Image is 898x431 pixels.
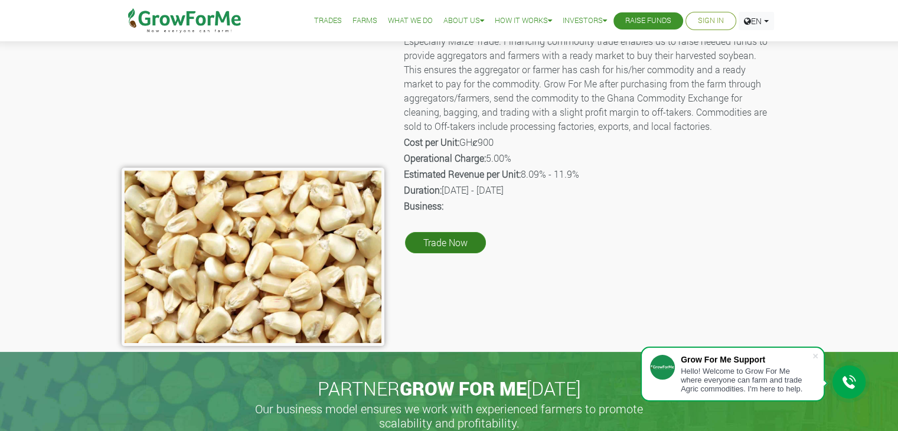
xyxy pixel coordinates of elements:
[405,232,486,253] a: Trade Now
[625,15,671,27] a: Raise Funds
[126,377,772,400] h2: PARTNER [DATE]
[314,15,342,27] a: Trades
[495,15,552,27] a: How it Works
[404,200,443,212] b: Business:
[404,151,775,165] p: 5.00%
[739,12,774,30] a: EN
[404,167,775,181] p: 8.09% - 11.9%
[698,15,724,27] a: Sign In
[404,168,521,180] b: Estimated Revenue per Unit:
[352,15,377,27] a: Farms
[400,376,527,401] span: GROW FOR ME
[243,401,656,430] h5: Our business model ensures we work with experienced farmers to promote scalability and profitabil...
[122,168,384,346] img: growforme image
[563,15,607,27] a: Investors
[404,183,775,197] p: [DATE] - [DATE]
[681,367,812,393] div: Hello! Welcome to Grow For Me where everyone can farm and trade Agric commodities. I'm here to help.
[681,355,812,364] div: Grow For Me Support
[404,136,459,148] b: Cost per Unit:
[404,20,775,133] p: Commodity trading in [GEOGRAPHIC_DATA] is growing significantly. Especially Maize Trade. Financin...
[404,135,775,149] p: GHȼ900
[404,184,442,196] b: Duration:
[388,15,433,27] a: What We Do
[443,15,484,27] a: About Us
[404,152,486,164] b: Operational Charge:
